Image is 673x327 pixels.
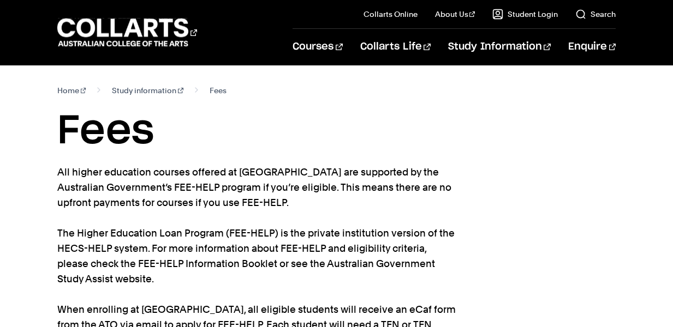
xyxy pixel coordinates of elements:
[568,29,616,65] a: Enquire
[57,107,616,156] h1: Fees
[112,83,183,98] a: Study information
[360,29,431,65] a: Collarts Life
[57,83,86,98] a: Home
[364,9,418,20] a: Collarts Online
[492,9,558,20] a: Student Login
[435,9,475,20] a: About Us
[448,29,551,65] a: Study Information
[210,83,227,98] span: Fees
[57,17,197,48] div: Go to homepage
[293,29,342,65] a: Courses
[575,9,616,20] a: Search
